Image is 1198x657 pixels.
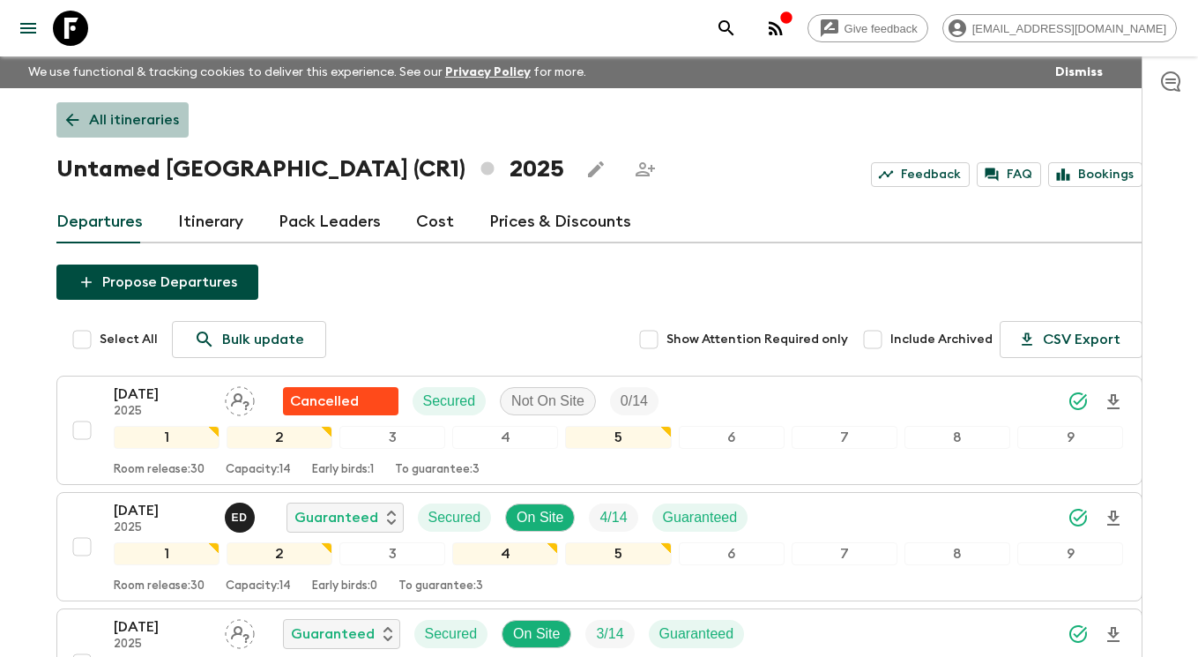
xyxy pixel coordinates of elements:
[452,542,558,565] div: 4
[56,265,258,300] button: Propose Departures
[489,201,631,243] a: Prices & Discounts
[890,331,993,348] span: Include Archived
[904,426,1010,449] div: 8
[1103,392,1124,413] svg: Download Onboarding
[659,623,734,645] p: Guaranteed
[904,542,1010,565] div: 8
[452,426,558,449] div: 4
[445,66,531,78] a: Privacy Policy
[963,22,1176,35] span: [EMAIL_ADDRESS][DOMAIN_NAME]
[225,392,255,406] span: Assign pack leader
[517,507,563,528] p: On Site
[500,387,596,415] div: Not On Site
[679,426,785,449] div: 6
[227,542,332,565] div: 2
[291,623,375,645] p: Guaranteed
[114,463,205,477] p: Room release: 30
[89,109,179,131] p: All itineraries
[513,623,560,645] p: On Site
[226,463,291,477] p: Capacity: 14
[398,579,483,594] p: To guarantee: 3
[511,391,584,412] p: Not On Site
[585,620,634,648] div: Trip Fill
[11,11,46,46] button: menu
[792,426,897,449] div: 7
[283,387,398,415] div: Flash Pack cancellation
[1017,542,1123,565] div: 9
[1068,623,1089,645] svg: Synced Successfully
[56,152,564,187] h1: Untamed [GEOGRAPHIC_DATA] (CR1) 2025
[56,492,1142,601] button: [DATE]2025Edwin Duarte RíosGuaranteedSecuredOn SiteTrip FillGuaranteed123456789Room release:30Cap...
[425,623,478,645] p: Secured
[413,387,487,415] div: Secured
[502,620,571,648] div: On Site
[578,152,614,187] button: Edit this itinerary
[709,11,744,46] button: search adventures
[294,507,378,528] p: Guaranteed
[666,331,848,348] span: Show Attention Required only
[56,201,143,243] a: Departures
[279,201,381,243] a: Pack Leaders
[339,542,445,565] div: 3
[232,511,248,525] p: E D
[227,426,332,449] div: 2
[599,507,627,528] p: 4 / 14
[423,391,476,412] p: Secured
[663,507,738,528] p: Guaranteed
[56,102,189,138] a: All itineraries
[114,616,211,638] p: [DATE]
[807,14,928,42] a: Give feedback
[172,321,326,358] a: Bulk update
[505,504,575,532] div: On Site
[225,624,255,638] span: Assign pack leader
[290,391,359,412] p: Cancelled
[1051,60,1107,85] button: Dismiss
[114,426,220,449] div: 1
[792,542,897,565] div: 7
[1103,624,1124,646] svg: Download Onboarding
[679,542,785,565] div: 6
[621,391,648,412] p: 0 / 14
[1048,162,1142,187] a: Bookings
[418,504,492,532] div: Secured
[339,426,445,449] div: 3
[114,405,211,419] p: 2025
[114,384,211,405] p: [DATE]
[226,579,291,594] p: Capacity: 14
[835,22,927,35] span: Give feedback
[225,508,258,522] span: Edwin Duarte Ríos
[114,579,205,594] p: Room release: 30
[1000,321,1142,358] button: CSV Export
[225,503,258,533] button: ED
[565,426,671,449] div: 5
[610,387,659,415] div: Trip Fill
[222,329,304,350] p: Bulk update
[414,620,488,648] div: Secured
[628,152,663,187] span: Share this itinerary
[114,500,211,521] p: [DATE]
[21,56,593,88] p: We use functional & tracking cookies to deliver this experience. See our for more.
[565,542,671,565] div: 5
[1017,426,1123,449] div: 9
[114,542,220,565] div: 1
[395,463,480,477] p: To guarantee: 3
[1068,391,1089,412] svg: Synced Successfully
[114,521,211,535] p: 2025
[100,331,158,348] span: Select All
[942,14,1177,42] div: [EMAIL_ADDRESS][DOMAIN_NAME]
[56,376,1142,485] button: [DATE]2025Assign pack leaderFlash Pack cancellationSecuredNot On SiteTrip Fill123456789Room relea...
[596,623,623,645] p: 3 / 14
[871,162,970,187] a: Feedback
[1103,508,1124,529] svg: Download Onboarding
[312,463,374,477] p: Early birds: 1
[114,638,211,652] p: 2025
[589,504,637,532] div: Trip Fill
[312,579,377,594] p: Early birds: 0
[178,201,243,243] a: Itinerary
[416,201,454,243] a: Cost
[428,507,481,528] p: Secured
[977,162,1041,187] a: FAQ
[1068,507,1089,528] svg: Synced Successfully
